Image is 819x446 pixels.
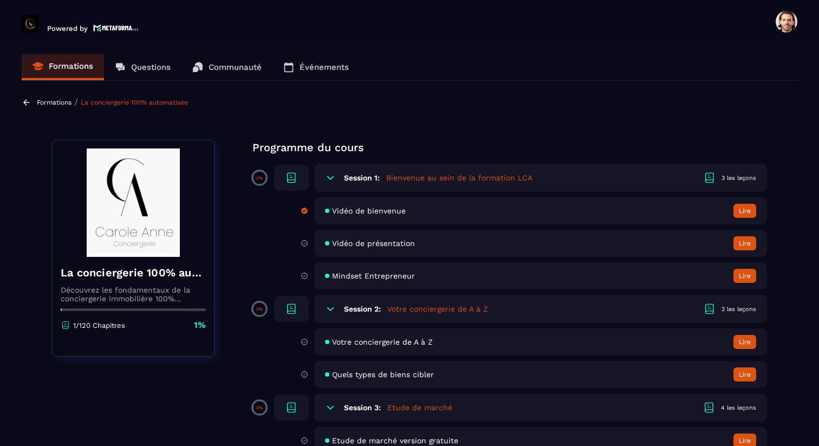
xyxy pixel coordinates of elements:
p: 0% [256,405,263,410]
p: Programme du cours [252,140,767,155]
button: Lire [733,236,756,250]
button: Lire [733,367,756,382]
p: 1/120 Chapitres [73,321,125,329]
h5: Etude de marché [387,402,452,413]
a: La conciergerie 100% automatisée [81,99,188,106]
a: Formations [37,99,71,106]
h6: Session 2: [344,305,381,313]
button: Lire [733,269,756,283]
p: Découvrez les fondamentaux de la conciergerie immobilière 100% automatisée. Cette formation est c... [61,286,206,303]
a: Questions [104,54,181,80]
h5: Votre conciergerie de A à Z [387,303,488,314]
div: 2 les leçons [721,305,756,313]
a: Formations [22,54,104,80]
span: Mindset Entrepreneur [332,272,415,280]
div: 4 les leçons [721,404,756,412]
h6: Session 1: [344,173,380,182]
button: Lire [733,335,756,349]
img: logo [93,23,139,33]
span: Vidéo de bienvenue [332,206,406,215]
button: Lire [733,204,756,218]
p: Événements [300,62,349,72]
div: 3 les leçons [721,174,756,182]
h4: La conciergerie 100% automatisée [61,265,206,280]
p: 0% [256,176,263,180]
p: Formations [49,61,93,71]
p: 1% [194,319,206,331]
span: Votre conciergerie de A à Z [332,338,433,346]
h6: Session 3: [344,403,381,412]
a: Communauté [181,54,272,80]
h5: Bienvenue au sein de la formation LCA [386,172,532,183]
span: Etude de marché version gratuite [332,436,458,445]
p: 0% [256,307,263,312]
span: Quels types de biens cibler [332,370,434,379]
img: logo-branding [22,15,39,33]
p: Questions [131,62,171,72]
a: Événements [272,54,360,80]
p: Communauté [209,62,262,72]
img: banner [61,148,206,257]
span: / [74,97,78,107]
span: Vidéo de présentation [332,239,415,248]
p: Powered by [47,24,88,33]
